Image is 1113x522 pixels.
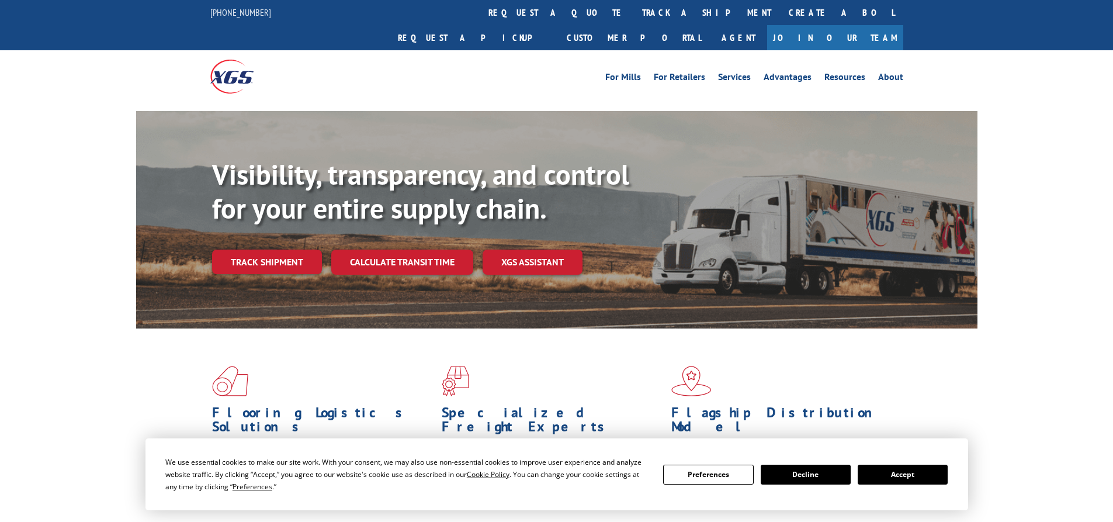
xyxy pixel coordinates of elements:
[878,72,903,85] a: About
[767,25,903,50] a: Join Our Team
[233,482,272,492] span: Preferences
[858,465,948,485] button: Accept
[145,438,968,510] div: Cookie Consent Prompt
[212,156,629,226] b: Visibility, transparency, and control for your entire supply chain.
[210,6,271,18] a: [PHONE_NUMBER]
[467,469,509,479] span: Cookie Policy
[483,250,582,275] a: XGS ASSISTANT
[558,25,710,50] a: Customer Portal
[442,406,663,440] h1: Specialized Freight Experts
[824,72,865,85] a: Resources
[212,406,433,440] h1: Flooring Logistics Solutions
[764,72,812,85] a: Advantages
[331,250,473,275] a: Calculate transit time
[663,465,753,485] button: Preferences
[761,465,851,485] button: Decline
[212,250,322,274] a: Track shipment
[671,406,892,440] h1: Flagship Distribution Model
[654,72,705,85] a: For Retailers
[710,25,767,50] a: Agent
[389,25,558,50] a: Request a pickup
[718,72,751,85] a: Services
[605,72,641,85] a: For Mills
[442,366,469,396] img: xgs-icon-focused-on-flooring-red
[212,366,248,396] img: xgs-icon-total-supply-chain-intelligence-red
[671,366,712,396] img: xgs-icon-flagship-distribution-model-red
[165,456,649,493] div: We use essential cookies to make our site work. With your consent, we may also use non-essential ...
